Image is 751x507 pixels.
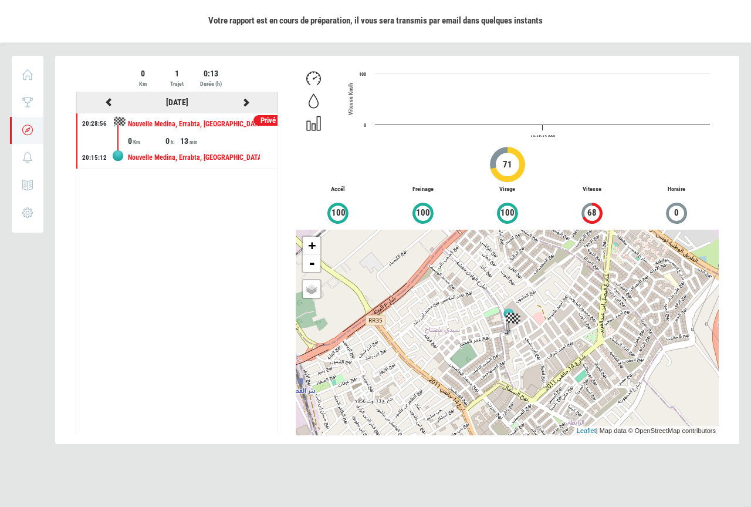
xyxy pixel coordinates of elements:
[82,153,107,163] div: 20:15:12
[128,135,165,147] div: 0
[415,206,431,220] span: 100
[165,135,180,147] div: 0
[530,135,555,140] text: 19:15:12,000
[574,426,719,436] div: | Map data © OpenStreetMap contributors
[347,83,354,115] span: Vitesse Km/h
[500,308,517,333] img: tripview_af.png
[82,119,107,129] div: 20:28:56
[208,15,543,26] span: Votre rapport est en cours de préparation, il vous sera transmis par email dans quelques instants
[128,147,260,169] div: Nouvelle Medina, Errabta, [GEOGRAPHIC_DATA][PERSON_NAME], 2063, [GEOGRAPHIC_DATA]
[127,68,159,79] div: 0
[331,206,346,220] span: 100
[359,72,366,77] text: 100
[161,68,193,79] div: 1
[364,123,366,128] text: 0
[577,427,596,434] a: Leaflet
[128,113,260,135] div: Nouvelle Medina, Errabta, [GEOGRAPHIC_DATA][PERSON_NAME], 2063, [GEOGRAPHIC_DATA]
[127,79,159,89] div: Km
[500,206,515,220] span: 100
[166,98,188,107] a: [DATE]
[253,115,282,126] div: Privé
[303,280,320,298] a: Layers
[195,68,227,79] div: 0:13
[161,79,193,89] div: Trajet
[502,158,513,172] span: 71
[504,311,522,335] img: tripview_bf.png
[380,185,465,194] p: Freinage
[296,185,380,194] p: Accél
[303,254,320,272] a: Zoom out
[180,135,218,147] div: 13
[303,237,320,254] a: Zoom in
[674,206,679,220] span: 0
[465,185,550,194] p: Virage
[587,206,597,220] span: 68
[634,185,719,194] p: Horaire
[550,185,634,194] p: Vitesse
[195,79,227,89] div: Durée (h)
